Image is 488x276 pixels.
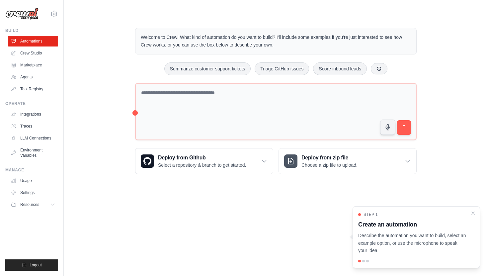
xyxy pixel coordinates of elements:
[455,244,488,276] div: Chat-Widget
[455,244,488,276] iframe: Chat Widget
[8,84,58,94] a: Tool Registry
[5,28,58,33] div: Build
[8,48,58,58] a: Crew Studio
[20,202,39,207] span: Resources
[5,259,58,271] button: Logout
[301,162,358,168] p: Choose a zip file to upload.
[8,145,58,161] a: Environment Variables
[470,211,476,216] button: Close walkthrough
[8,72,58,82] a: Agents
[301,154,358,162] h3: Deploy from zip file
[358,220,466,229] h3: Create an automation
[8,121,58,132] a: Traces
[255,62,309,75] button: Triage GitHub issues
[8,36,58,46] a: Automations
[8,133,58,143] a: LLM Connections
[30,262,42,268] span: Logout
[358,232,466,254] p: Describe the automation you want to build, select an example option, or use the microphone to spe...
[141,34,411,49] p: Welcome to Crew! What kind of automation do you want to build? I'll include some examples if you'...
[8,60,58,70] a: Marketplace
[5,167,58,173] div: Manage
[164,62,251,75] button: Summarize customer support tickets
[5,101,58,106] div: Operate
[313,62,367,75] button: Score inbound leads
[8,187,58,198] a: Settings
[8,109,58,120] a: Integrations
[8,199,58,210] button: Resources
[8,175,58,186] a: Usage
[5,8,39,20] img: Logo
[364,212,378,217] span: Step 1
[158,154,246,162] h3: Deploy from Github
[158,162,246,168] p: Select a repository & branch to get started.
